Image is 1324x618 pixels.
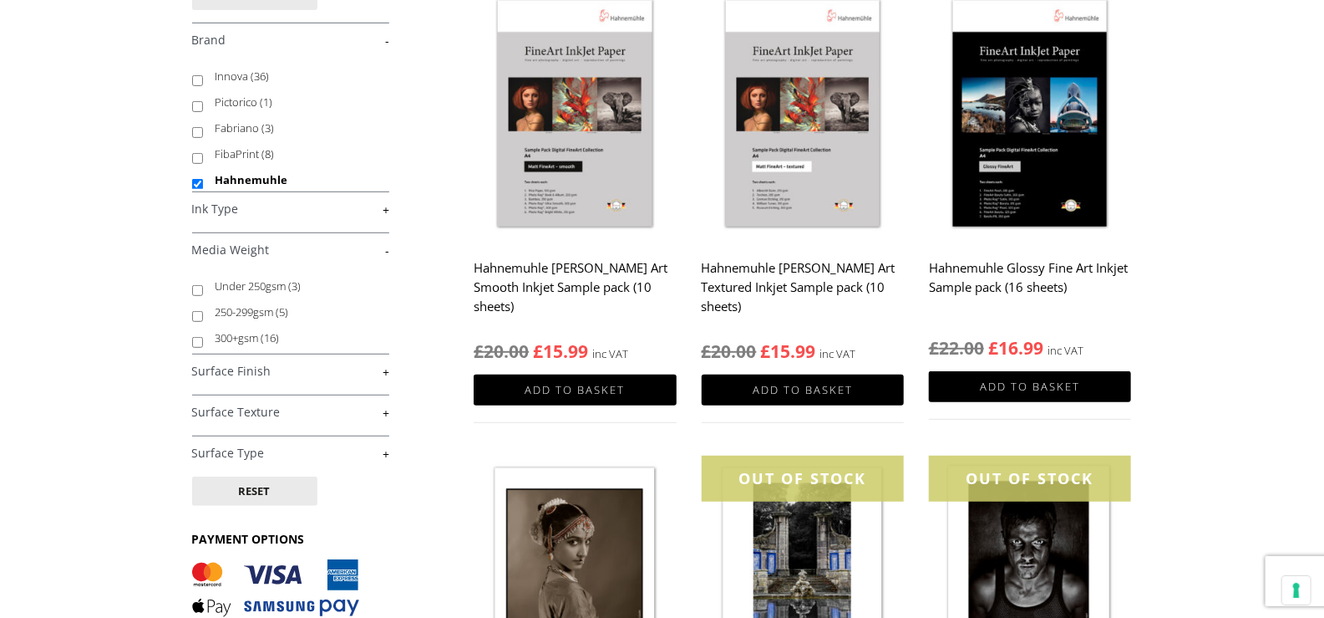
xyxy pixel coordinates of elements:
a: - [192,33,389,49]
span: (36) [251,69,270,84]
span: (3) [289,278,302,294]
span: (3) [262,120,275,135]
a: Add to basket: “Hahnemuhle Matt Fine Art Smooth Inkjet Sample pack (10 sheets)” [474,375,676,406]
span: (5) [276,304,289,319]
h4: Surface Texture [192,395,389,428]
span: £ [929,336,939,360]
label: 300+gsm [216,325,373,351]
bdi: 20.00 [702,340,757,363]
label: Hahnemuhle [216,167,373,193]
span: £ [702,340,712,363]
span: (8) [262,146,275,161]
span: (16) [261,330,280,345]
span: (1) [261,94,273,110]
span: £ [533,340,543,363]
h4: Ink Type [192,192,389,225]
a: Add to basket: “Hahnemuhle Matt Fine Art Textured Inkjet Sample pack (10 sheets)” [702,375,904,406]
div: OUT OF STOCK [929,456,1131,502]
label: Innova [216,64,373,89]
a: - [192,243,389,258]
div: OUT OF STOCK [702,456,904,502]
label: Pictorico [216,89,373,115]
label: Under 250gsm [216,273,373,299]
span: £ [474,340,484,363]
span: £ [988,336,998,360]
bdi: 22.00 [929,336,984,360]
a: + [192,202,389,217]
h3: PAYMENT OPTIONS [192,531,389,547]
a: + [192,405,389,421]
button: Reset [192,477,317,506]
label: FibaPrint [216,141,373,167]
a: + [192,364,389,380]
h4: Surface Type [192,436,389,469]
bdi: 15.99 [533,340,588,363]
h2: Hahnemuhle [PERSON_NAME] Art Textured Inkjet Sample pack (10 sheets) [702,253,904,323]
a: + [192,446,389,462]
h4: Media Weight [192,232,389,266]
bdi: 20.00 [474,340,529,363]
h2: Hahnemuhle Glossy Fine Art Inkjet Sample pack (16 sheets) [929,253,1131,319]
h4: Brand [192,23,389,56]
h4: Surface Finish [192,354,389,387]
label: 250-299gsm [216,299,373,325]
a: Add to basket: “Hahnemuhle Glossy Fine Art Inkjet Sample pack (16 sheets)” [929,371,1131,402]
strong: inc VAT [1048,341,1083,360]
span: £ [761,340,771,363]
strong: inc VAT [820,345,856,364]
label: Fabriano [216,115,373,141]
bdi: 16.99 [988,336,1043,360]
strong: inc VAT [592,345,628,364]
bdi: 15.99 [761,340,816,363]
button: Your consent preferences for tracking technologies [1282,576,1311,605]
h2: Hahnemuhle [PERSON_NAME] Art Smooth Inkjet Sample pack (10 sheets) [474,253,676,323]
